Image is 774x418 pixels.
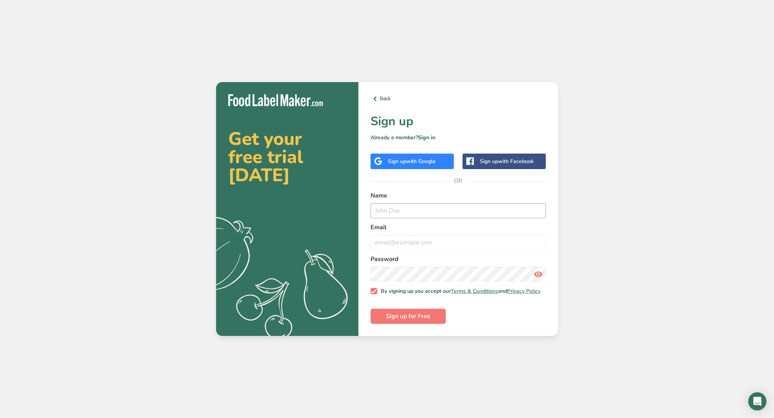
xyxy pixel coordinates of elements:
[480,157,534,165] div: Sign up
[371,191,546,200] label: Name
[371,235,546,250] input: email@example.com
[371,309,446,324] button: Sign up for Free
[371,112,546,131] h1: Sign up
[447,169,470,192] span: OR
[228,130,346,184] h2: Get your free trial [DATE]
[406,158,436,165] span: with Google
[371,134,546,141] p: Already a member?
[371,203,546,218] input: John Doe
[388,157,436,165] div: Sign up
[371,94,546,103] a: Back
[371,255,546,264] label: Password
[377,288,541,295] span: By signing up you accept our and
[418,134,435,141] a: Sign in
[451,287,498,295] a: Terms & Conditions
[748,392,766,410] div: Open Intercom Messenger
[498,158,534,165] span: with Facebook
[228,94,323,107] img: Food Label Maker
[507,287,540,295] a: Privacy Policy
[386,312,430,321] span: Sign up for Free
[371,223,546,232] label: Email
